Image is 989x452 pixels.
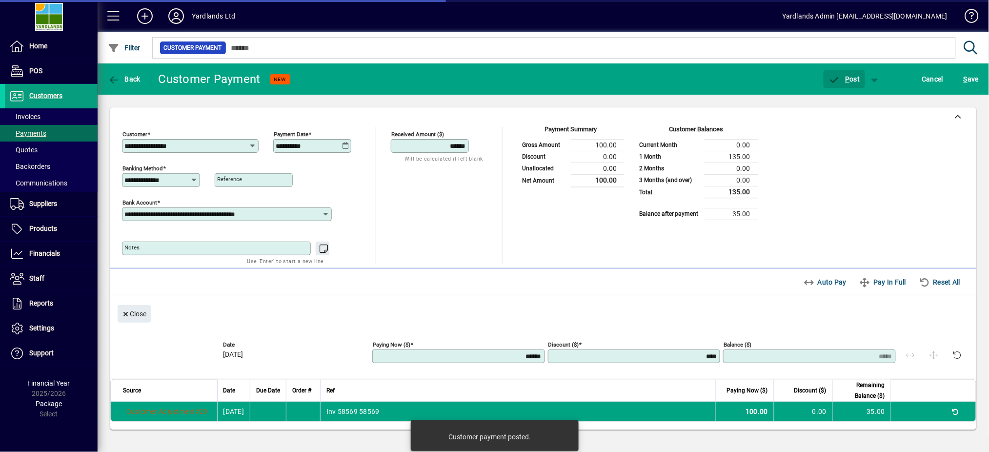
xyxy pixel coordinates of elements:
[634,139,705,151] td: Current Month
[247,255,324,267] mat-hint: Use 'Enter' to start a new line
[10,146,38,154] span: Quotes
[957,2,977,34] a: Knowledge Base
[126,408,195,415] span: Customer Adjustment
[159,71,261,87] div: Customer Payment
[920,70,946,88] button: Cancel
[705,208,758,220] td: 35.00
[223,351,243,359] span: [DATE]
[195,408,200,415] span: #
[320,402,715,421] td: Inv 58569 58569
[105,39,143,57] button: Filter
[571,174,625,186] td: 100.00
[391,131,444,138] mat-label: Received Amount ($)
[634,163,705,174] td: 2 Months
[634,186,705,198] td: Total
[10,113,40,121] span: Invoices
[98,70,151,88] app-page-header-button: Back
[5,316,98,341] a: Settings
[161,7,192,25] button: Profile
[164,43,222,53] span: Customer Payment
[946,344,969,367] button: Reset this payment
[571,151,625,163] td: 0.00
[200,408,208,415] span: 29
[915,273,964,291] button: Reset All
[705,163,758,174] td: 0.00
[105,70,143,88] button: Back
[634,174,705,186] td: 3 Months (and over)
[292,385,311,396] span: Order #
[705,186,758,198] td: 135.00
[828,75,860,83] span: ost
[724,341,751,348] mat-label: Balance ($)
[804,274,847,290] span: Auto Pay
[122,131,147,138] mat-label: Customer
[123,385,141,396] span: Source
[118,305,151,323] button: Close
[122,165,163,172] mat-label: Banking method
[919,274,960,290] span: Reset All
[5,291,98,316] a: Reports
[5,142,98,158] a: Quotes
[746,408,768,415] span: 100.00
[859,274,906,290] span: Pay In Full
[10,179,67,187] span: Communications
[29,67,42,75] span: POS
[223,408,244,415] span: [DATE]
[29,92,62,100] span: Customers
[373,341,410,348] mat-label: Paying Now ($)
[634,151,705,163] td: 1 Month
[571,163,625,174] td: 0.00
[794,385,827,396] span: Discount ($)
[5,34,98,59] a: Home
[223,342,369,348] span: Date
[29,274,44,282] span: Staff
[192,8,235,24] div: Yardlands Ltd
[5,59,98,83] a: POS
[517,174,571,186] td: Net Amount
[846,75,850,83] span: P
[5,175,98,191] a: Communications
[634,127,758,220] app-page-summary-card: Customer Balances
[223,385,236,396] span: Date
[517,124,625,139] div: Payment Summary
[964,71,979,87] span: ave
[705,151,758,163] td: 135.00
[517,139,571,151] td: Gross Amount
[5,341,98,366] a: Support
[839,380,885,401] span: Remaining Balance ($)
[634,208,705,220] td: Balance after payment
[122,199,157,206] mat-label: Bank Account
[123,406,211,417] a: Customer Adjustment#29
[404,153,483,164] mat-hint: Will be calculated if left blank
[108,44,141,52] span: Filter
[727,385,768,396] span: Paying Now ($)
[922,71,944,87] span: Cancel
[5,242,98,266] a: Financials
[824,70,865,88] button: Post
[634,124,758,139] div: Customer Balances
[29,324,54,332] span: Settings
[10,163,50,170] span: Backorders
[256,385,280,396] span: Due Date
[5,158,98,175] a: Backorders
[517,127,625,187] app-page-summary-card: Payment Summary
[10,129,46,137] span: Payments
[217,176,242,183] mat-label: Reference
[448,432,531,442] div: Customer payment posted.
[29,200,57,207] span: Suppliers
[274,76,286,82] span: NEW
[29,42,47,50] span: Home
[29,349,54,357] span: Support
[108,75,141,83] span: Back
[5,192,98,216] a: Suppliers
[326,385,335,396] span: Ref
[115,309,153,318] app-page-header-button: Close
[517,163,571,174] td: Unallocated
[29,299,53,307] span: Reports
[129,7,161,25] button: Add
[36,400,62,408] span: Package
[782,8,948,24] div: Yardlands Admin [EMAIL_ADDRESS][DOMAIN_NAME]
[29,249,60,257] span: Financials
[705,139,758,151] td: 0.00
[571,139,625,151] td: 100.00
